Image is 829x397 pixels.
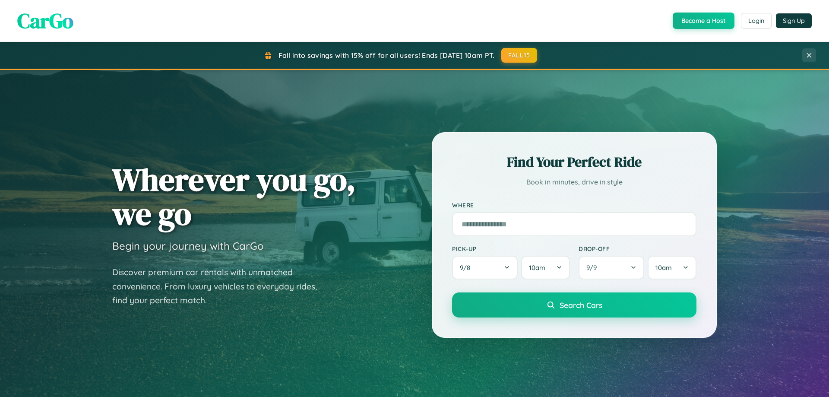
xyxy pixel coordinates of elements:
[112,239,264,252] h3: Begin your journey with CarGo
[452,245,570,252] label: Pick-up
[579,245,696,252] label: Drop-off
[741,13,772,29] button: Login
[278,51,495,60] span: Fall into savings with 15% off for all users! Ends [DATE] 10am PT.
[586,264,601,272] span: 9 / 9
[452,176,696,188] p: Book in minutes, drive in style
[529,264,545,272] span: 10am
[112,162,356,231] h1: Wherever you go, we go
[501,48,538,63] button: FALL15
[452,292,696,318] button: Search Cars
[460,264,475,272] span: 9 / 8
[579,256,644,279] button: 9/9
[776,13,812,28] button: Sign Up
[452,256,518,279] button: 9/8
[112,265,328,308] p: Discover premium car rentals with unmatched convenience. From luxury vehicles to everyday rides, ...
[560,300,602,310] span: Search Cars
[648,256,696,279] button: 10am
[521,256,570,279] button: 10am
[452,152,696,172] h2: Find Your Perfect Ride
[655,264,672,272] span: 10am
[452,201,696,209] label: Where
[17,6,73,35] span: CarGo
[673,13,734,29] button: Become a Host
